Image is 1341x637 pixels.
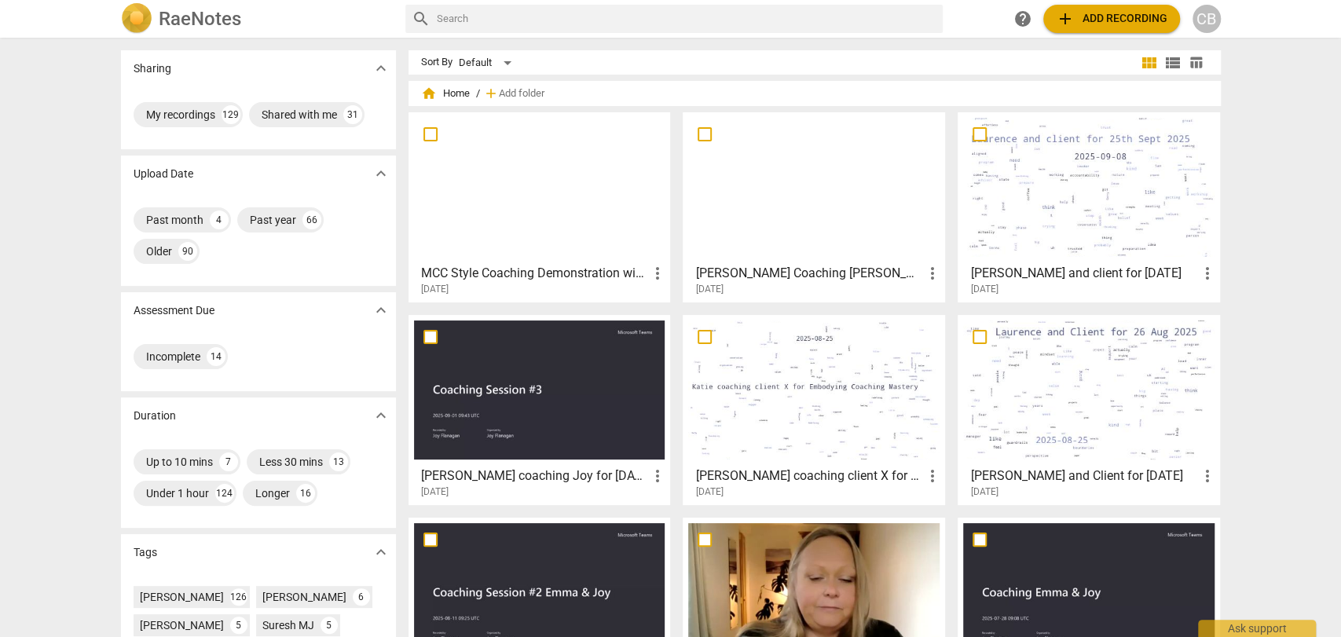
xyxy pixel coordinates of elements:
[296,484,315,503] div: 16
[134,544,157,561] p: Tags
[1056,9,1167,28] span: Add recording
[219,452,238,471] div: 7
[230,617,247,634] div: 5
[146,485,209,501] div: Under 1 hour
[369,404,393,427] button: Show more
[159,8,241,30] h2: RaeNotes
[222,105,240,124] div: 129
[262,107,337,123] div: Shared with me
[412,9,431,28] span: search
[353,588,370,606] div: 6
[970,264,1197,283] h3: Laurence and client for 25th Sept 2025
[1197,467,1216,485] span: more_vert
[647,264,666,283] span: more_vert
[421,264,648,283] h3: MCC Style Coaching Demonstration with Caroline Beckett
[647,467,666,485] span: more_vert
[230,588,247,606] div: 126
[1163,53,1182,72] span: view_list
[140,617,224,633] div: [PERSON_NAME]
[146,349,200,364] div: Incomplete
[121,3,393,35] a: LogoRaeNotes
[140,589,224,605] div: [PERSON_NAME]
[1009,5,1037,33] a: Help
[1138,51,1161,75] button: Tile view
[372,301,390,320] span: expand_more
[369,162,393,185] button: Show more
[255,485,290,501] div: Longer
[695,264,922,283] h3: Emma Sutherland Coaching Joy: ACC Performance Evaluation
[372,164,390,183] span: expand_more
[421,467,648,485] h3: Emma coaching Joy for 8th September
[688,320,940,498] a: [PERSON_NAME] coaching client X for Embodying Coaching Mastery[DATE]
[259,454,323,470] div: Less 30 mins
[421,283,449,296] span: [DATE]
[421,485,449,499] span: [DATE]
[329,452,348,471] div: 13
[146,454,213,470] div: Up to 10 mins
[970,467,1197,485] h3: Laurence and Client for 26 Aug 2025
[970,485,998,499] span: [DATE]
[215,484,234,503] div: 124
[134,60,171,77] p: Sharing
[459,50,517,75] div: Default
[695,467,922,485] h3: Katie coaching client X for Embodying Coaching Mastery
[321,617,338,634] div: 5
[178,242,197,261] div: 90
[1013,9,1032,28] span: help
[207,347,225,366] div: 14
[369,57,393,80] button: Show more
[963,320,1215,498] a: [PERSON_NAME] and Client for [DATE][DATE]
[437,6,936,31] input: Search
[250,212,296,228] div: Past year
[146,107,215,123] div: My recordings
[1056,9,1075,28] span: add
[922,264,941,283] span: more_vert
[262,617,314,633] div: Suresh MJ
[262,589,346,605] div: [PERSON_NAME]
[414,118,665,295] a: MCC Style Coaching Demonstration with [PERSON_NAME][DATE]
[343,105,362,124] div: 31
[499,88,544,100] span: Add folder
[476,88,480,100] span: /
[1193,5,1221,33] button: CB
[963,118,1215,295] a: [PERSON_NAME] and client for [DATE][DATE]
[1198,620,1316,637] div: Ask support
[121,3,152,35] img: Logo
[695,485,723,499] span: [DATE]
[922,467,941,485] span: more_vert
[369,298,393,322] button: Show more
[1197,264,1216,283] span: more_vert
[688,118,940,295] a: [PERSON_NAME] Coaching [PERSON_NAME]: ACC Performance Evaluation[DATE]
[369,540,393,564] button: Show more
[483,86,499,101] span: add
[372,59,390,78] span: expand_more
[134,408,176,424] p: Duration
[1140,53,1159,72] span: view_module
[134,302,214,319] p: Assessment Due
[421,57,452,68] div: Sort By
[414,320,665,498] a: [PERSON_NAME] coaching Joy for [DATE][DATE]
[970,283,998,296] span: [DATE]
[1185,51,1208,75] button: Table view
[421,86,437,101] span: home
[372,406,390,425] span: expand_more
[421,86,470,101] span: Home
[210,211,229,229] div: 4
[134,166,193,182] p: Upload Date
[1161,51,1185,75] button: List view
[302,211,321,229] div: 66
[146,212,203,228] div: Past month
[372,543,390,562] span: expand_more
[146,243,172,259] div: Older
[1189,55,1204,70] span: table_chart
[695,283,723,296] span: [DATE]
[1043,5,1180,33] button: Upload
